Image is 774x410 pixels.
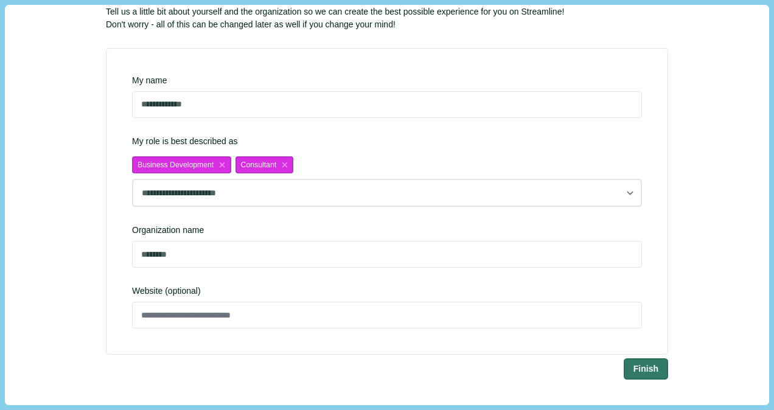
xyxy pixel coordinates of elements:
button: close [279,159,290,170]
div: Organization name [132,224,642,237]
span: Website (optional) [132,285,642,297]
div: My role is best described as [132,135,642,207]
span: Business Development [138,161,214,170]
p: Tell us a little bit about yourself and the organization so we can create the best possible exper... [106,5,668,18]
div: My name [132,74,642,87]
p: Don't worry - all of this can be changed later as well if you change your mind! [106,18,668,31]
span: Consultant [241,161,277,170]
button: Finish [624,358,668,380]
button: close [217,159,228,170]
